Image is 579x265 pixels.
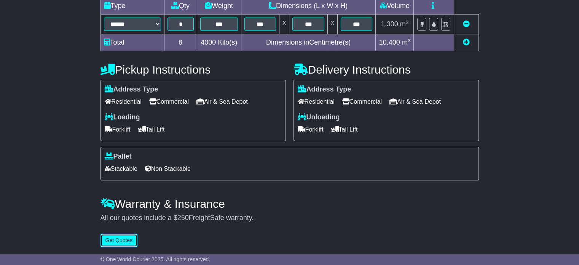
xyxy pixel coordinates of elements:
[100,256,211,262] span: © One World Courier 2025. All rights reserved.
[197,34,241,51] td: Kilo(s)
[327,14,337,34] td: x
[105,113,140,122] label: Loading
[105,153,132,161] label: Pallet
[100,198,479,210] h4: Warranty & Insurance
[463,39,470,46] a: Add new item
[406,19,409,25] sup: 3
[100,234,138,247] button: Get Quotes
[149,96,189,108] span: Commercial
[100,63,286,76] h4: Pickup Instructions
[342,96,382,108] span: Commercial
[298,85,351,94] label: Address Type
[105,163,137,175] span: Stackable
[463,20,470,28] a: Remove this item
[381,20,398,28] span: 1.300
[105,96,142,108] span: Residential
[196,96,248,108] span: Air & Sea Depot
[164,34,197,51] td: 8
[100,34,164,51] td: Total
[279,14,289,34] td: x
[100,214,479,222] div: All our quotes include a $ FreightSafe warranty.
[298,124,324,135] span: Forklift
[145,163,191,175] span: Non Stackable
[331,124,358,135] span: Tail Lift
[298,96,335,108] span: Residential
[298,113,340,122] label: Unloading
[400,20,409,28] span: m
[201,39,216,46] span: 4000
[105,85,158,94] label: Address Type
[402,39,411,46] span: m
[138,124,165,135] span: Tail Lift
[408,38,411,43] sup: 3
[177,214,189,222] span: 250
[389,96,441,108] span: Air & Sea Depot
[379,39,400,46] span: 10.400
[241,34,376,51] td: Dimensions in Centimetre(s)
[105,124,131,135] span: Forklift
[293,63,479,76] h4: Delivery Instructions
